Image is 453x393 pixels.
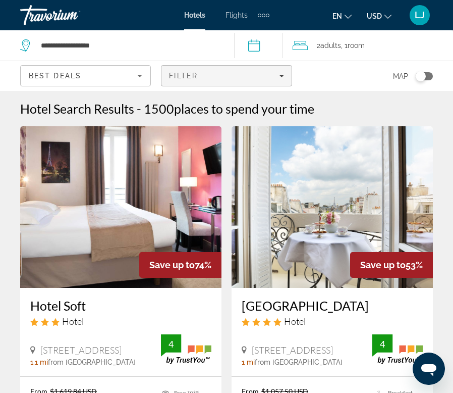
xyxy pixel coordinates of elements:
span: , 1 [341,38,365,53]
span: places to spend your time [174,101,314,116]
span: LJ [415,10,425,20]
img: Hotel Soft [20,126,221,288]
button: Select check in and out date [234,30,282,61]
div: 53% [350,252,433,278]
span: Hotel [284,316,306,327]
span: 2 [317,38,341,53]
a: Hotel Soft [30,298,211,313]
button: Change currency [367,9,391,23]
span: Save up to [360,260,406,270]
h1: Hotel Search Results [20,101,134,116]
span: Hotel [62,316,84,327]
button: Travelers: 2 adults, 0 children [282,30,453,61]
span: Save up to [149,260,195,270]
mat-select: Sort by [29,70,142,82]
button: User Menu [407,5,433,26]
span: 1 mi [242,358,255,366]
span: Map [393,69,408,83]
button: Toggle map [408,72,433,81]
input: Search hotel destination [40,38,219,53]
div: 4 star Hotel [242,316,423,327]
h2: 1500 [144,101,314,116]
a: Flights [225,11,248,19]
div: 4 [161,338,181,350]
button: Filters [161,65,292,86]
button: Extra navigation items [258,7,269,23]
a: Hotels [184,11,205,19]
span: Adults [320,41,341,50]
span: USD [367,12,382,20]
button: Change language [332,9,352,23]
a: [GEOGRAPHIC_DATA] [242,298,423,313]
span: 1.1 mi [30,358,48,366]
div: 4 [372,338,392,350]
div: 3 star Hotel [30,316,211,327]
span: [STREET_ADDRESS] [252,345,333,356]
img: TrustYou guest rating badge [372,334,423,364]
a: Travorium [20,2,121,28]
img: TrustYou guest rating badge [161,334,211,364]
span: Filter [169,72,198,80]
span: Room [348,41,365,50]
iframe: Bouton de lancement de la fenêtre de messagerie [413,353,445,385]
span: [STREET_ADDRESS] [40,345,122,356]
span: from [GEOGRAPHIC_DATA] [48,358,136,366]
span: Best Deals [29,72,81,80]
span: en [332,12,342,20]
span: - [137,101,141,116]
span: from [GEOGRAPHIC_DATA] [255,358,343,366]
div: 74% [139,252,221,278]
img: Hotel Trianon Rive Gauche [232,126,433,288]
